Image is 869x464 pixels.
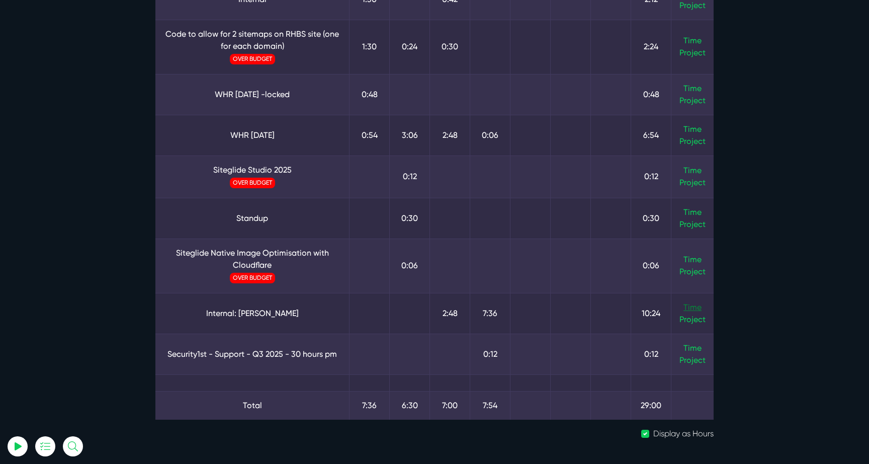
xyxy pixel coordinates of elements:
a: Time [683,36,702,45]
a: Code to allow for 2 sitemaps on RHBS site (one for each domain) [163,28,341,52]
a: Internal: [PERSON_NAME] [163,307,341,320]
td: 0:48 [350,74,390,115]
span: OVER BUDGET [230,54,275,64]
td: 7:36 [350,391,390,420]
span: OVER BUDGET [230,178,275,188]
a: WHR [DATE] [163,129,341,141]
td: 0:06 [470,115,510,156]
td: Total [155,391,350,420]
td: 0:30 [390,198,430,239]
a: Time [683,84,702,93]
a: Time [683,302,702,312]
a: Project [679,135,706,147]
td: 0:12 [470,334,510,374]
td: 0:12 [631,334,671,374]
td: 0:24 [390,20,430,74]
label: Display as Hours [653,428,714,440]
td: 7:36 [470,293,510,334]
td: 7:00 [430,391,470,420]
a: Project [679,47,706,59]
button: Log In [33,178,143,199]
a: Security1st - Support - Q3 2025 - 30 hours pm [163,348,341,360]
td: 0:30 [631,198,671,239]
span: OVER BUDGET [230,273,275,283]
td: 2:48 [430,293,470,334]
a: Siteglide Studio 2025 [163,164,341,176]
a: Time [683,207,702,217]
td: 6:30 [390,391,430,420]
a: WHR [DATE] -locked [163,89,341,101]
td: 0:06 [390,239,430,293]
td: 1:30 [350,20,390,74]
td: 0:06 [631,239,671,293]
a: Project [679,177,706,189]
td: 6:54 [631,115,671,156]
td: 0:48 [631,74,671,115]
a: Project [679,354,706,366]
td: 7:54 [470,391,510,420]
a: Time [683,124,702,134]
td: 0:54 [350,115,390,156]
td: 29:00 [631,391,671,420]
td: 3:06 [390,115,430,156]
td: 0:12 [631,156,671,198]
td: 2:24 [631,20,671,74]
a: Project [679,314,706,326]
input: Email [33,118,143,140]
a: Siteglide Native Image Optimisation with Cloudflare [163,247,341,271]
a: Time [683,255,702,264]
a: Project [679,218,706,230]
td: 0:30 [430,20,470,74]
a: Time [683,343,702,353]
a: Standup [163,212,341,224]
a: Project [679,95,706,107]
td: 2:48 [430,115,470,156]
td: 0:12 [390,156,430,198]
a: Time [683,166,702,175]
a: Project [679,266,706,278]
td: 10:24 [631,293,671,334]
